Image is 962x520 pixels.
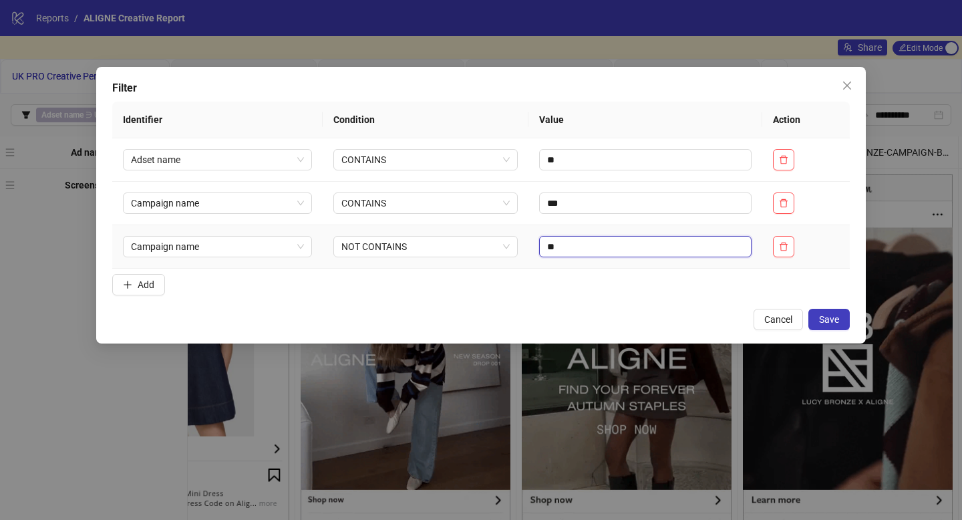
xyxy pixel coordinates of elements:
[131,150,304,170] span: Adset name
[842,80,852,91] span: close
[528,102,763,138] th: Value
[779,242,788,251] span: delete
[819,314,839,325] span: Save
[779,199,788,208] span: delete
[764,314,792,325] span: Cancel
[112,102,323,138] th: Identifier
[131,193,304,213] span: Campaign name
[762,102,850,138] th: Action
[341,237,510,257] span: NOT CONTAINS
[836,75,858,96] button: Close
[323,102,528,138] th: Condition
[779,155,788,164] span: delete
[112,274,165,295] button: Add
[341,150,510,170] span: CONTAINS
[341,193,510,213] span: CONTAINS
[754,309,803,330] button: Cancel
[138,279,154,290] span: Add
[123,280,132,289] span: plus
[112,80,850,96] div: Filter
[808,309,850,330] button: Save
[131,237,304,257] span: Campaign name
